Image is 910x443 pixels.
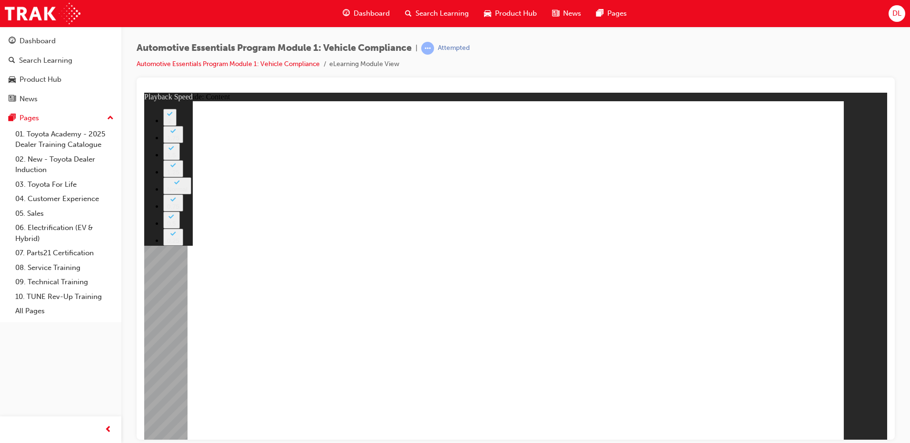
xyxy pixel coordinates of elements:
a: search-iconSearch Learning [397,4,476,23]
span: News [563,8,581,19]
div: News [20,94,38,105]
img: Trak [5,3,80,24]
span: Search Learning [415,8,469,19]
span: | [415,43,417,54]
span: search-icon [405,8,412,19]
a: news-iconNews [544,4,589,23]
span: DL [892,8,901,19]
a: 07. Parts21 Certification [11,246,118,260]
span: Automotive Essentials Program Module 1: Vehicle Compliance [137,43,412,54]
li: eLearning Module View [329,59,399,70]
span: Dashboard [354,8,390,19]
a: car-iconProduct Hub [476,4,544,23]
button: Pages [4,109,118,127]
a: 02. New - Toyota Dealer Induction [11,152,118,177]
a: All Pages [11,304,118,318]
a: News [4,90,118,108]
span: car-icon [9,76,16,84]
div: Pages [20,113,39,124]
span: guage-icon [343,8,350,19]
a: 08. Service Training [11,260,118,275]
div: Attempted [438,44,470,53]
span: up-icon [107,112,114,125]
div: Dashboard [20,36,56,47]
a: 05. Sales [11,206,118,221]
button: DL [889,5,905,22]
a: 09. Technical Training [11,275,118,289]
span: learningRecordVerb_ATTEMPT-icon [421,42,434,55]
span: Product Hub [495,8,537,19]
a: guage-iconDashboard [335,4,397,23]
button: DashboardSearch LearningProduct HubNews [4,30,118,109]
a: pages-iconPages [589,4,634,23]
a: Dashboard [4,32,118,50]
a: Product Hub [4,71,118,88]
a: 04. Customer Experience [11,192,118,206]
span: pages-icon [596,8,603,19]
span: Pages [607,8,627,19]
a: Automotive Essentials Program Module 1: Vehicle Compliance [137,60,320,68]
span: news-icon [552,8,559,19]
span: news-icon [9,95,16,104]
a: 01. Toyota Academy - 2025 Dealer Training Catalogue [11,127,118,152]
span: guage-icon [9,37,16,46]
div: Search Learning [19,55,72,66]
span: search-icon [9,57,15,65]
span: pages-icon [9,114,16,123]
span: prev-icon [105,424,112,436]
div: Product Hub [20,74,61,85]
a: Search Learning [4,52,118,69]
span: car-icon [484,8,491,19]
a: 10. TUNE Rev-Up Training [11,289,118,304]
a: 06. Electrification (EV & Hybrid) [11,221,118,246]
a: 03. Toyota For Life [11,177,118,192]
